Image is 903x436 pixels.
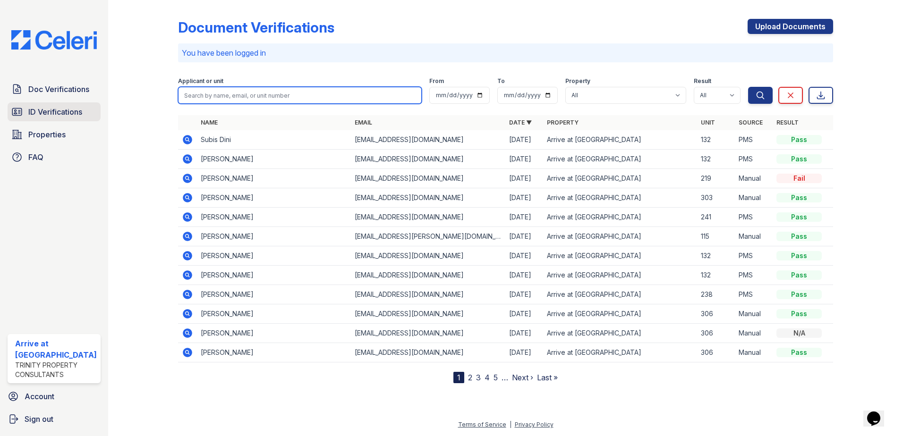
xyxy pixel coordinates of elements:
a: Privacy Policy [515,421,554,428]
td: [PERSON_NAME] [197,285,351,304]
td: [DATE] [505,285,543,304]
a: Upload Documents [748,19,833,34]
input: Search by name, email, or unit number [178,87,422,104]
td: Manual [735,304,773,324]
td: [EMAIL_ADDRESS][DOMAIN_NAME] [351,130,505,150]
td: PMS [735,285,773,304]
td: [PERSON_NAME] [197,266,351,285]
td: Manual [735,343,773,362]
td: 219 [697,169,735,188]
a: Email [355,119,372,126]
span: Doc Verifications [28,84,89,95]
a: Next › [512,373,533,382]
iframe: chat widget [863,398,894,427]
a: Date ▼ [509,119,532,126]
span: ID Verifications [28,106,82,117]
td: Arrive at [GEOGRAPHIC_DATA] [543,150,698,169]
td: [PERSON_NAME] [197,150,351,169]
td: [EMAIL_ADDRESS][DOMAIN_NAME] [351,150,505,169]
td: Subis Dini [197,130,351,150]
td: 132 [697,266,735,285]
td: [EMAIL_ADDRESS][DOMAIN_NAME] [351,304,505,324]
div: Pass [776,270,822,280]
td: 241 [697,208,735,227]
span: FAQ [28,151,43,163]
td: 132 [697,150,735,169]
a: Last » [537,373,558,382]
td: [PERSON_NAME] [197,246,351,266]
div: Document Verifications [178,19,334,36]
div: Pass [776,290,822,299]
td: Manual [735,188,773,208]
a: 3 [476,373,481,382]
td: [PERSON_NAME] [197,343,351,362]
td: [EMAIL_ADDRESS][DOMAIN_NAME] [351,246,505,266]
a: ID Verifications [8,102,101,121]
a: Name [201,119,218,126]
a: Unit [701,119,715,126]
td: Manual [735,227,773,246]
td: Manual [735,169,773,188]
td: [DATE] [505,304,543,324]
td: [EMAIL_ADDRESS][DOMAIN_NAME] [351,266,505,285]
td: [PERSON_NAME] [197,208,351,227]
div: Pass [776,232,822,241]
div: Pass [776,212,822,222]
label: Result [694,77,711,85]
td: [DATE] [505,208,543,227]
td: Arrive at [GEOGRAPHIC_DATA] [543,266,698,285]
a: Doc Verifications [8,80,101,99]
div: Pass [776,135,822,144]
span: … [502,372,508,383]
div: Trinity Property Consultants [15,361,97,379]
a: Terms of Service [458,421,506,428]
div: Pass [776,251,822,260]
a: FAQ [8,148,101,167]
td: 306 [697,343,735,362]
td: PMS [735,130,773,150]
div: Pass [776,154,822,164]
td: [EMAIL_ADDRESS][DOMAIN_NAME] [351,285,505,304]
div: Pass [776,348,822,357]
td: Manual [735,324,773,343]
a: Account [4,387,104,406]
td: [DATE] [505,150,543,169]
td: [DATE] [505,266,543,285]
td: [PERSON_NAME] [197,227,351,246]
a: Property [547,119,579,126]
p: You have been logged in [182,47,830,59]
label: Property [565,77,590,85]
button: Sign out [4,410,104,428]
td: [PERSON_NAME] [197,169,351,188]
td: 238 [697,285,735,304]
td: 132 [697,130,735,150]
td: [EMAIL_ADDRESS][DOMAIN_NAME] [351,324,505,343]
td: 132 [697,246,735,266]
td: 306 [697,324,735,343]
span: Properties [28,129,66,140]
td: [EMAIL_ADDRESS][DOMAIN_NAME] [351,208,505,227]
td: 306 [697,304,735,324]
td: PMS [735,208,773,227]
img: CE_Logo_Blue-a8612792a0a2168367f1c8372b55b34899dd931a85d93a1a3d3e32e68fde9ad4.png [4,30,104,50]
td: PMS [735,246,773,266]
td: [DATE] [505,343,543,362]
a: 4 [485,373,490,382]
td: [PERSON_NAME] [197,304,351,324]
td: Arrive at [GEOGRAPHIC_DATA] [543,130,698,150]
div: Pass [776,193,822,202]
td: Arrive at [GEOGRAPHIC_DATA] [543,246,698,266]
a: Result [776,119,799,126]
div: Pass [776,309,822,319]
div: N/A [776,328,822,338]
td: 115 [697,227,735,246]
label: From [429,77,444,85]
td: [EMAIL_ADDRESS][DOMAIN_NAME] [351,169,505,188]
td: Arrive at [GEOGRAPHIC_DATA] [543,324,698,343]
td: [DATE] [505,324,543,343]
td: [PERSON_NAME] [197,324,351,343]
label: Applicant or unit [178,77,223,85]
td: [DATE] [505,169,543,188]
td: PMS [735,266,773,285]
td: Arrive at [GEOGRAPHIC_DATA] [543,343,698,362]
